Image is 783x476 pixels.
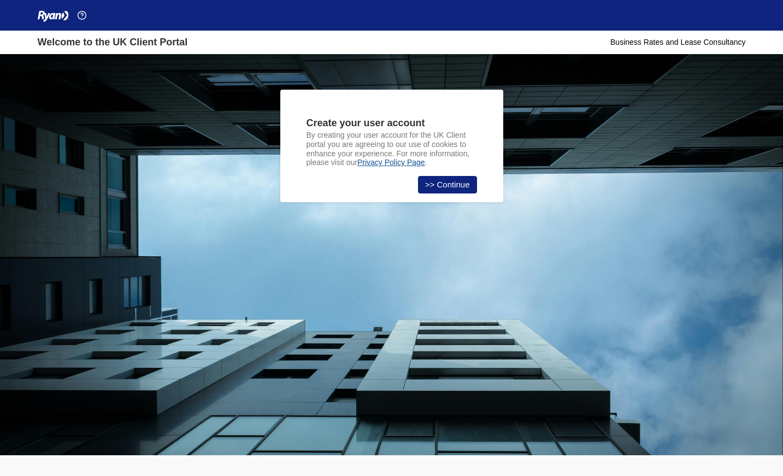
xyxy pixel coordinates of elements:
[38,35,188,50] div: Welcome to the UK Client Portal
[78,11,86,20] img: Help
[418,176,477,193] a: >> Continue
[307,131,477,167] p: By creating your user account for the UK Client portal you are agreeing to our use of cookies to ...
[357,158,425,167] a: Privacy Policy Page
[307,116,477,131] div: Create your user account
[610,37,745,48] div: Business Rates and Lease Consultancy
